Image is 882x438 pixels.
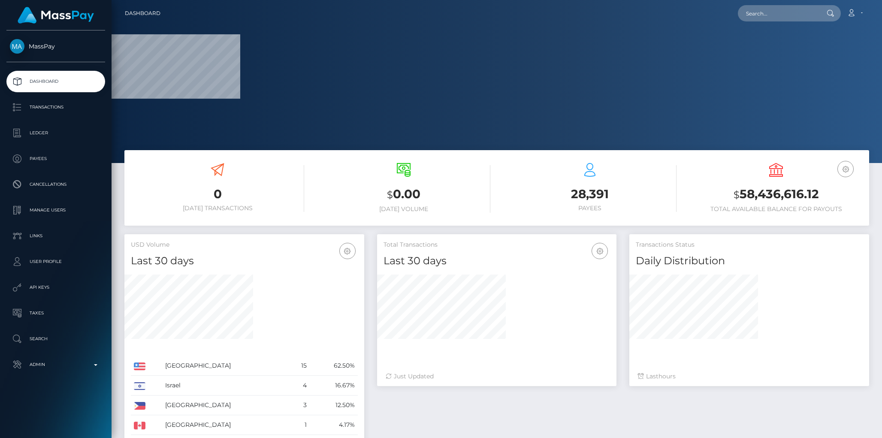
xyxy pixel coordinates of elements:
td: [GEOGRAPHIC_DATA] [162,415,289,435]
td: 12.50% [310,396,358,415]
span: MassPay [6,42,105,50]
td: 4.17% [310,415,358,435]
input: Search... [738,5,819,21]
a: Links [6,225,105,247]
p: User Profile [10,255,102,268]
h3: 0 [131,186,304,202]
a: Taxes [6,302,105,324]
small: $ [734,189,740,201]
a: API Keys [6,277,105,298]
h3: 0.00 [317,186,490,203]
td: [GEOGRAPHIC_DATA] [162,396,289,415]
div: Last hours [638,372,861,381]
img: US.png [134,362,145,370]
a: Dashboard [125,4,160,22]
p: Payees [10,152,102,165]
p: Transactions [10,101,102,114]
p: Manage Users [10,204,102,217]
a: User Profile [6,251,105,272]
p: Cancellations [10,178,102,191]
p: Dashboard [10,75,102,88]
h6: Total Available Balance for Payouts [689,205,863,213]
img: MassPay [10,39,24,54]
p: Taxes [10,307,102,320]
h5: Transactions Status [636,241,863,249]
h4: Daily Distribution [636,254,863,269]
div: Just Updated [386,372,608,381]
small: $ [387,189,393,201]
img: CA.png [134,422,145,429]
img: PH.png [134,402,145,410]
td: 62.50% [310,356,358,376]
h5: Total Transactions [384,241,610,249]
img: MassPay Logo [18,7,94,24]
img: IL.png [134,382,145,390]
p: Links [10,230,102,242]
h6: Payees [503,205,677,212]
td: 4 [289,376,310,396]
a: Search [6,328,105,350]
a: Admin [6,354,105,375]
a: Payees [6,148,105,169]
td: 1 [289,415,310,435]
h3: 28,391 [503,186,677,202]
h6: [DATE] Volume [317,205,490,213]
a: Cancellations [6,174,105,195]
a: Transactions [6,97,105,118]
p: Ledger [10,127,102,139]
p: Admin [10,358,102,371]
a: Dashboard [6,71,105,92]
p: API Keys [10,281,102,294]
p: Search [10,332,102,345]
h6: [DATE] Transactions [131,205,304,212]
h4: Last 30 days [131,254,358,269]
td: Israel [162,376,289,396]
td: 3 [289,396,310,415]
a: Ledger [6,122,105,144]
a: Manage Users [6,199,105,221]
h5: USD Volume [131,241,358,249]
td: 15 [289,356,310,376]
h4: Last 30 days [384,254,610,269]
h3: 58,436,616.12 [689,186,863,203]
td: [GEOGRAPHIC_DATA] [162,356,289,376]
td: 16.67% [310,376,358,396]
